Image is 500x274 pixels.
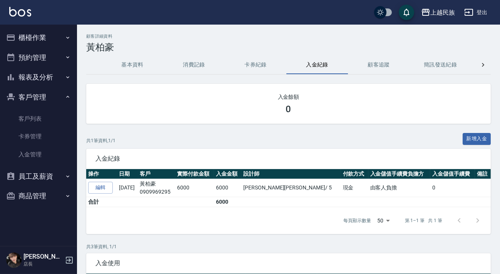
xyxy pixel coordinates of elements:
p: 共 3 筆資料, 1 / 1 [86,243,491,250]
button: 客戶管理 [3,87,74,107]
span: 入金使用 [95,259,482,267]
p: 第 1–1 筆 共 1 筆 [405,217,442,224]
button: 新增入金 [463,133,491,145]
th: 入金儲值手續費負擔方 [368,169,430,179]
td: 現金 [341,179,368,197]
p: 0909969295 [140,188,174,196]
td: 0 [430,179,475,197]
td: 6000 [214,197,241,207]
th: 日期 [117,169,138,179]
a: 卡券管理 [3,128,74,145]
h5: [PERSON_NAME] [23,253,63,261]
p: 每頁顯示數量 [343,217,371,224]
span: 入金紀錄 [95,155,482,163]
button: 簡訊發送紀錄 [410,56,471,74]
th: 入金金額 [214,169,241,179]
td: 黃柏豪 [138,179,176,197]
th: 入金儲值手續費 [430,169,475,179]
button: 登出 [461,5,491,20]
th: 客戶 [138,169,176,179]
div: 50 [374,210,393,231]
button: 上越民族 [418,5,458,20]
td: 由客人負擔 [368,179,430,197]
a: 客戶列表 [3,110,74,128]
button: 商品管理 [3,186,74,206]
h2: 入金餘額 [95,93,482,101]
img: Logo [9,7,31,17]
button: 基本資料 [102,56,163,74]
button: 入金紀錄 [286,56,348,74]
p: 共 1 筆資料, 1 / 1 [86,137,115,144]
div: 上越民族 [430,8,455,17]
td: 合計 [86,197,117,207]
button: 櫃檯作業 [3,28,74,48]
td: [PERSON_NAME][PERSON_NAME] / 5 [241,179,341,197]
th: 備註 [475,169,491,179]
td: 6000 [175,179,214,197]
th: 設計師 [241,169,341,179]
th: 付款方式 [341,169,368,179]
button: 卡券紀錄 [225,56,286,74]
h2: 顧客詳細資料 [86,34,491,39]
button: 消費記錄 [163,56,225,74]
td: [DATE] [117,179,138,197]
a: 編輯 [88,182,113,194]
button: 預約管理 [3,48,74,68]
p: 店長 [23,261,63,267]
button: 員工及薪資 [3,166,74,186]
button: save [399,5,414,20]
a: 入金管理 [3,146,74,163]
img: Person [6,252,22,268]
button: 顧客追蹤 [348,56,410,74]
td: 6000 [214,179,241,197]
th: 操作 [86,169,117,179]
h3: 0 [286,104,291,115]
button: 報表及分析 [3,67,74,87]
h3: 黃柏豪 [86,42,491,53]
th: 實際付款金額 [175,169,214,179]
